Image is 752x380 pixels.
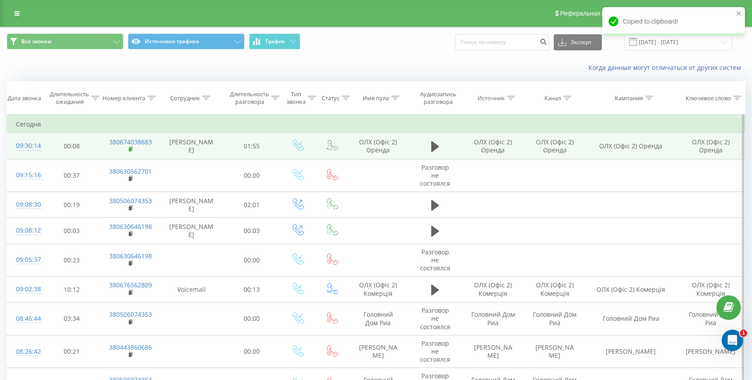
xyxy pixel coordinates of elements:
[223,244,280,277] td: 00:00
[416,90,460,106] div: Аудиозапись разговора
[43,335,100,368] td: 00:21
[585,302,677,335] td: Головний Дом Риа
[348,277,408,302] td: ОЛХ (Офіс 2) Комерція
[170,94,200,102] div: Сотрудник
[16,137,34,155] div: 09:30:14
[585,133,677,159] td: ОЛХ (Офіс 2) Оренда
[43,218,100,244] td: 00:03
[455,34,549,50] input: Поиск по номеру
[7,115,745,133] td: Сегодня
[223,277,280,302] td: 00:13
[128,33,245,49] button: Источники трафика
[615,94,643,102] div: Кампания
[43,244,100,277] td: 00:23
[363,94,389,102] div: Имя пула
[16,222,34,239] div: 09:08:12
[50,90,89,106] div: Длительность ожидания
[677,277,745,302] td: ОЛХ (Офіс 2) Комерція
[585,277,677,302] td: ОЛХ (Офіс 2) Комерція
[462,302,524,335] td: Головний Дом Риа
[102,94,145,102] div: Номер клиента
[109,281,152,289] a: 380676562809
[420,163,450,188] span: Разговор не состоялся
[43,159,100,192] td: 00:37
[589,63,745,72] a: Когда данные могут отличаться от других систем
[43,302,100,335] td: 03:34
[322,94,339,102] div: Статус
[560,10,633,17] span: Реферальная программа
[223,335,280,368] td: 00:00
[736,10,742,18] button: close
[420,339,450,364] span: Разговор не состоялся
[159,277,223,302] td: Voicemail
[223,302,280,335] td: 00:00
[249,33,300,49] button: График
[223,218,280,244] td: 00:03
[677,133,745,159] td: ОЛХ (Офіс 2) Оренда
[722,330,743,351] iframe: Intercom live chat
[677,302,745,335] td: Головний Дом Риа
[740,330,747,337] span: 1
[16,343,34,360] div: 08:26:42
[462,335,524,368] td: [PERSON_NAME]
[109,310,152,319] a: 380506074353
[223,133,280,159] td: 01:55
[462,277,524,302] td: ОЛХ (Офіс 2) Комерція
[16,281,34,298] div: 09:02:38
[159,133,223,159] td: [PERSON_NAME]
[109,222,152,231] a: 380630646198
[524,302,585,335] td: Головний Дом Риа
[677,335,745,368] td: [PERSON_NAME]
[43,192,100,218] td: 00:19
[348,133,408,159] td: ОЛХ (Офіс 2) Оренда
[109,343,152,351] a: 380443860686
[16,196,34,213] div: 09:08:30
[348,302,408,335] td: Головний Дом Риа
[109,252,152,260] a: 380630646198
[286,90,306,106] div: Тип звонка
[554,34,602,50] button: Экспорт
[478,94,505,102] div: Источник
[524,133,585,159] td: ОЛХ (Офіс 2) Оренда
[524,335,585,368] td: [PERSON_NAME]
[420,248,450,272] span: Разговор не состоялся
[223,159,280,192] td: 00:00
[16,251,34,269] div: 09:05:37
[16,167,34,184] div: 09:15:16
[43,133,100,159] td: 00:08
[230,90,269,106] div: Длительность разговора
[348,335,408,368] td: [PERSON_NAME]
[544,94,561,102] div: Канал
[7,33,123,49] button: Все звонки
[420,306,450,331] span: Разговор не состоялся
[109,138,152,146] a: 380674038683
[16,310,34,327] div: 08:46:44
[109,167,152,176] a: 380630562701
[462,133,524,159] td: ОЛХ (Офіс 2) Оренда
[21,38,51,45] span: Все звонки
[109,196,152,205] a: 380506074353
[159,192,223,218] td: [PERSON_NAME]
[585,335,677,368] td: [PERSON_NAME]
[43,277,100,302] td: 10:12
[524,277,585,302] td: ОЛХ (Офіс 2) Комерція
[8,94,41,102] div: Дата звонка
[266,38,285,45] span: График
[686,94,731,102] div: Ключевое слово
[159,218,223,244] td: [PERSON_NAME]
[602,7,745,36] div: Copied to clipboard!
[223,192,280,218] td: 02:01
